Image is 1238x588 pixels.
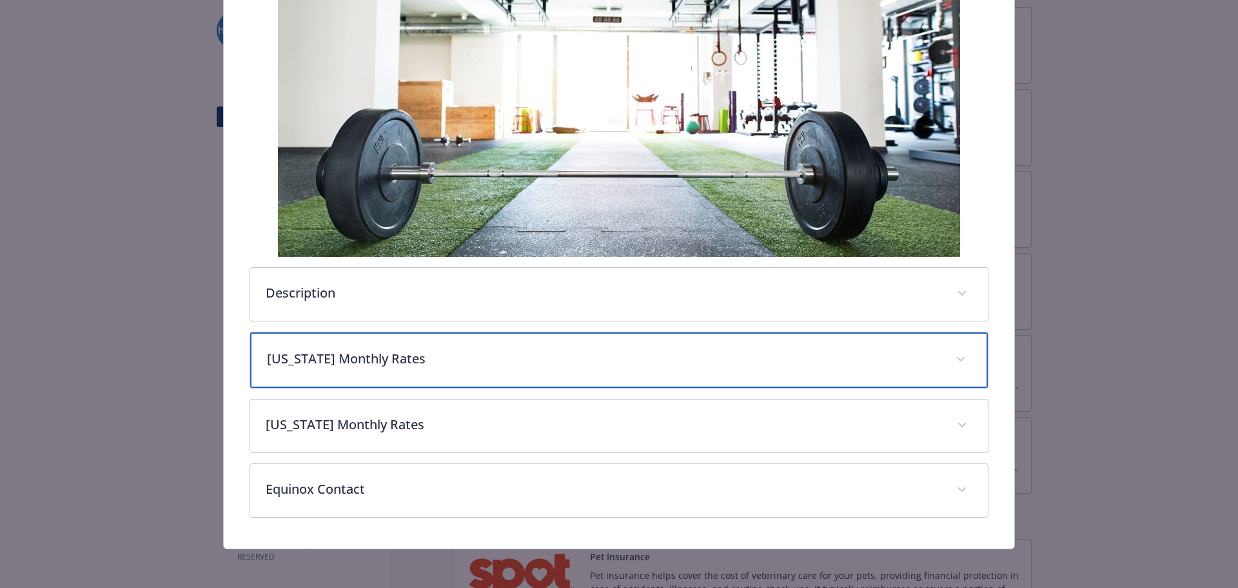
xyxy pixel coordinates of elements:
[266,480,942,499] p: Equinox Contact
[266,415,942,434] p: [US_STATE] Monthly Rates
[250,268,988,321] div: Description
[267,349,941,369] p: [US_STATE] Monthly Rates
[250,332,988,388] div: [US_STATE] Monthly Rates
[250,400,988,452] div: [US_STATE] Monthly Rates
[250,464,988,517] div: Equinox Contact
[266,283,942,303] p: Description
